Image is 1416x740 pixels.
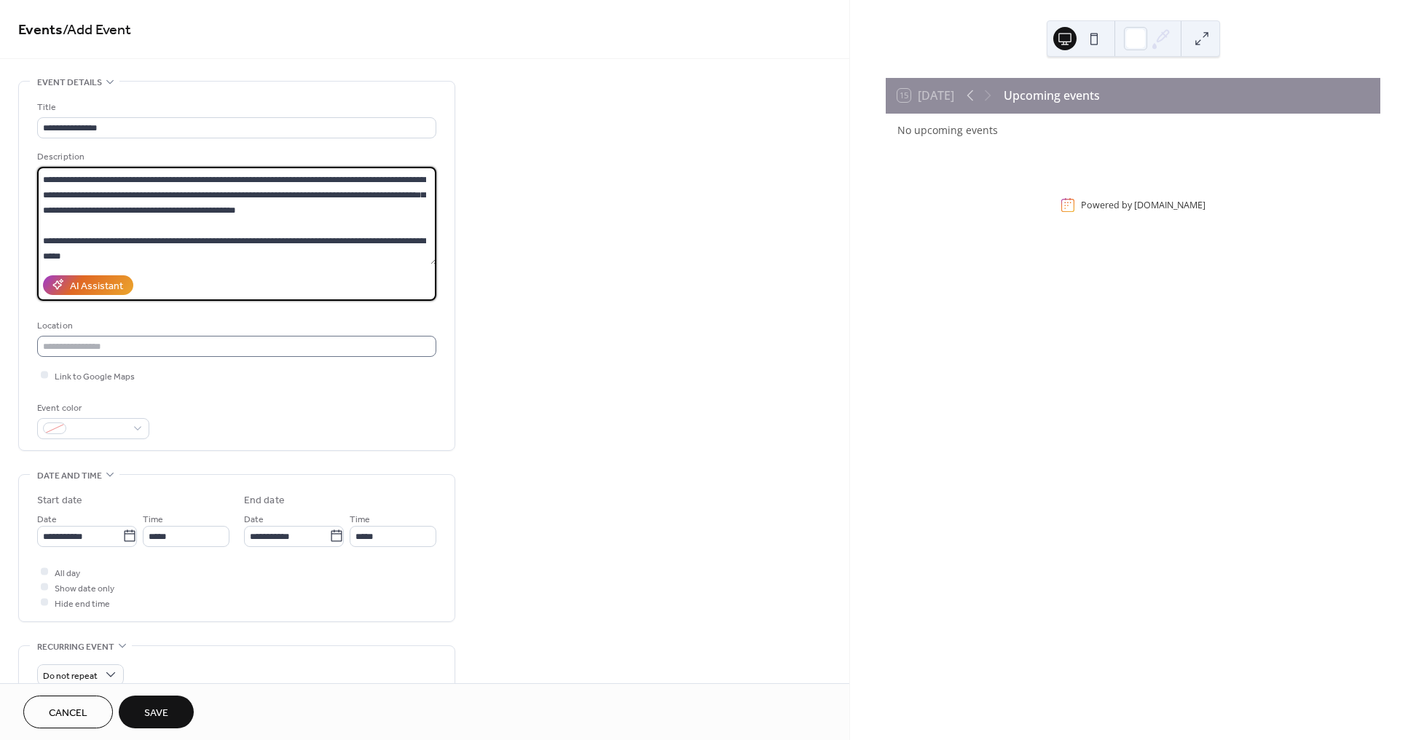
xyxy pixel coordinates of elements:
div: End date [244,493,285,508]
div: Upcoming events [1004,87,1100,104]
button: Save [119,696,194,728]
span: Hide end time [55,596,110,611]
div: Start date [37,493,82,508]
span: Event details [37,75,102,90]
span: Recurring event [37,639,114,655]
div: Event color [37,401,146,416]
div: No upcoming events [897,122,1369,138]
span: Date [244,511,264,527]
span: All day [55,565,80,580]
span: Time [350,511,370,527]
button: Cancel [23,696,113,728]
span: Cancel [49,706,87,721]
a: Events [18,16,63,44]
a: [DOMAIN_NAME] [1134,199,1205,211]
div: Location [37,318,433,334]
span: Show date only [55,580,114,596]
span: Date [37,511,57,527]
div: AI Assistant [70,278,123,294]
div: Title [37,100,433,115]
span: Link to Google Maps [55,369,135,384]
span: Date and time [37,468,102,484]
span: Save [144,706,168,721]
div: Powered by [1081,199,1205,211]
div: Description [37,149,433,165]
button: AI Assistant [43,275,133,295]
span: Do not repeat [43,667,98,684]
span: / Add Event [63,16,131,44]
span: Time [143,511,163,527]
